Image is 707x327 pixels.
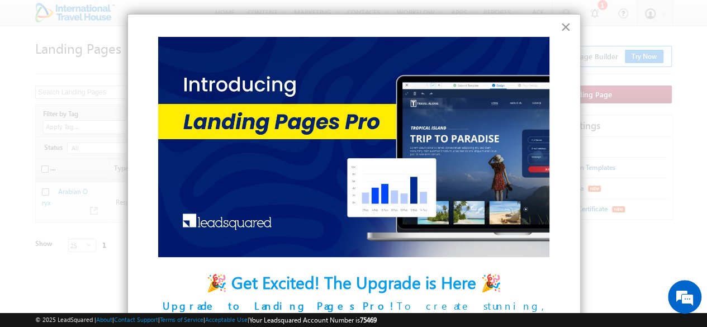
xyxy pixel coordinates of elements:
button: Close [561,18,571,36]
span: Your Leadsquared Account Number is [249,316,377,324]
a: Contact Support [114,316,158,323]
p: 🎉 Get Excited! The Upgrade is Here 🎉 [150,271,557,294]
a: Terms of Service [160,316,203,323]
a: Acceptable Use [205,316,248,323]
strong: Upgrade to Landing Pages Pro! [163,298,397,312]
span: 75469 [360,316,377,324]
a: About [96,316,112,323]
span: © 2025 LeadSquared | | | | | [35,315,377,325]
